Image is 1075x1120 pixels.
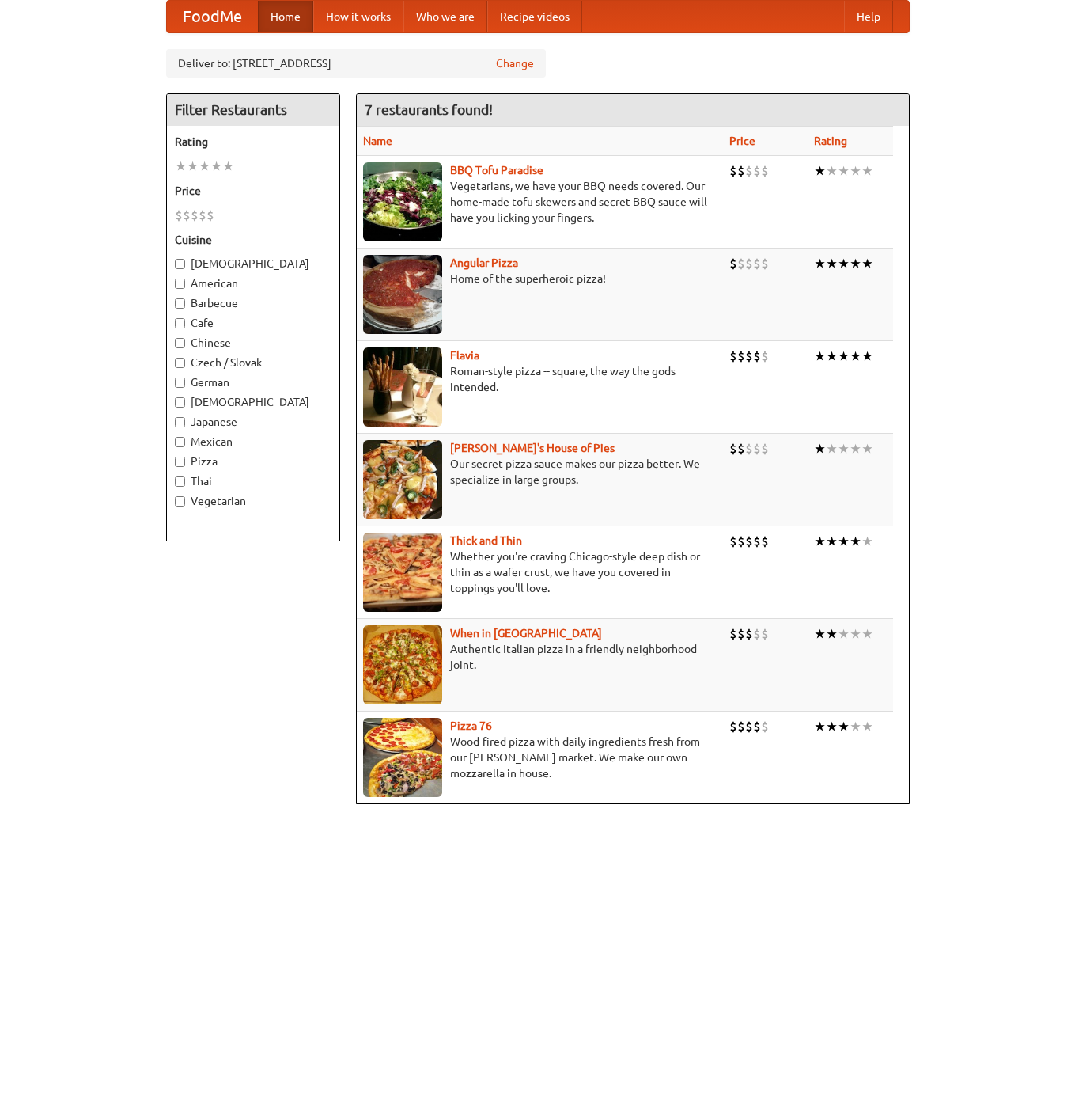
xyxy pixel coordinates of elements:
[199,158,210,175] li: ★
[175,256,331,271] label: [DEMOGRAPHIC_DATA]
[838,347,850,365] li: ★
[450,164,543,177] a: BBQ Tofu Paradise
[850,347,861,365] li: ★
[729,347,737,365] li: $
[850,162,861,180] li: ★
[175,318,185,328] input: Cafe
[175,315,331,331] label: Cafe
[363,347,442,427] img: flavia.jpg
[167,94,339,126] h4: Filter Restaurants
[175,298,185,309] input: Barbecue
[175,397,185,408] input: [DEMOGRAPHIC_DATA]
[753,440,761,457] li: $
[166,49,546,78] div: Deliver to: [STREET_ADDRESS]
[729,162,737,180] li: $
[729,440,737,457] li: $
[861,533,873,550] li: ★
[753,533,761,550] li: $
[826,440,838,457] li: ★
[745,347,753,365] li: $
[826,533,838,550] li: ★
[175,134,331,150] h5: Rating
[861,255,873,272] li: ★
[850,533,861,550] li: ★
[761,255,769,272] li: $
[175,295,331,311] label: Barbecue
[844,1,893,32] a: Help
[838,533,850,550] li: ★
[175,358,185,368] input: Czech / Slovak
[729,255,737,272] li: $
[814,533,826,550] li: ★
[363,162,442,241] img: tofuparadise.jpg
[175,437,185,447] input: Mexican
[363,549,717,596] p: Whether you're craving Chicago-style deep dish or thin as a wafer crust, we have you covered in t...
[183,207,191,224] li: $
[753,162,761,180] li: $
[175,496,185,507] input: Vegetarian
[206,207,214,224] li: $
[826,625,838,643] li: ★
[737,625,745,643] li: $
[363,456,717,488] p: Our secret pizza sauce makes our pizza better. We specialize in large groups.
[737,162,745,180] li: $
[450,627,602,640] a: When in [GEOGRAPHIC_DATA]
[175,394,331,410] label: [DEMOGRAPHIC_DATA]
[737,533,745,550] li: $
[761,347,769,365] li: $
[814,135,847,147] a: Rating
[761,625,769,643] li: $
[175,275,331,291] label: American
[175,493,331,509] label: Vegetarian
[450,442,615,454] a: [PERSON_NAME]'s House of Pies
[814,255,826,272] li: ★
[363,440,442,519] img: luigis.jpg
[838,718,850,735] li: ★
[175,374,331,390] label: German
[403,1,487,32] a: Who we are
[175,454,331,469] label: Pizza
[313,1,403,32] a: How it works
[175,378,185,388] input: German
[187,158,199,175] li: ★
[753,255,761,272] li: $
[737,347,745,365] li: $
[363,718,442,797] img: pizza76.jpg
[363,363,717,395] p: Roman-style pizza -- square, the way the gods intended.
[363,533,442,612] img: thick.jpg
[167,1,258,32] a: FoodMe
[838,255,850,272] li: ★
[761,533,769,550] li: $
[175,183,331,199] h5: Price
[450,719,492,732] a: Pizza 76
[745,255,753,272] li: $
[258,1,313,32] a: Home
[487,1,582,32] a: Recipe videos
[175,158,187,175] li: ★
[363,271,717,287] p: Home of the superheroic pizza!
[826,347,838,365] li: ★
[450,349,479,362] a: Flavia
[729,533,737,550] li: $
[814,162,826,180] li: ★
[175,434,331,450] label: Mexican
[450,534,522,547] a: Thick and Thin
[753,625,761,643] li: $
[838,440,850,457] li: ★
[838,625,850,643] li: ★
[761,718,769,735] li: $
[175,207,183,224] li: $
[761,162,769,180] li: $
[175,457,185,467] input: Pizza
[814,440,826,457] li: ★
[496,55,534,71] a: Change
[737,718,745,735] li: $
[450,256,518,269] a: Angular Pizza
[365,102,493,117] ng-pluralize: 7 restaurants found!
[175,473,331,489] label: Thai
